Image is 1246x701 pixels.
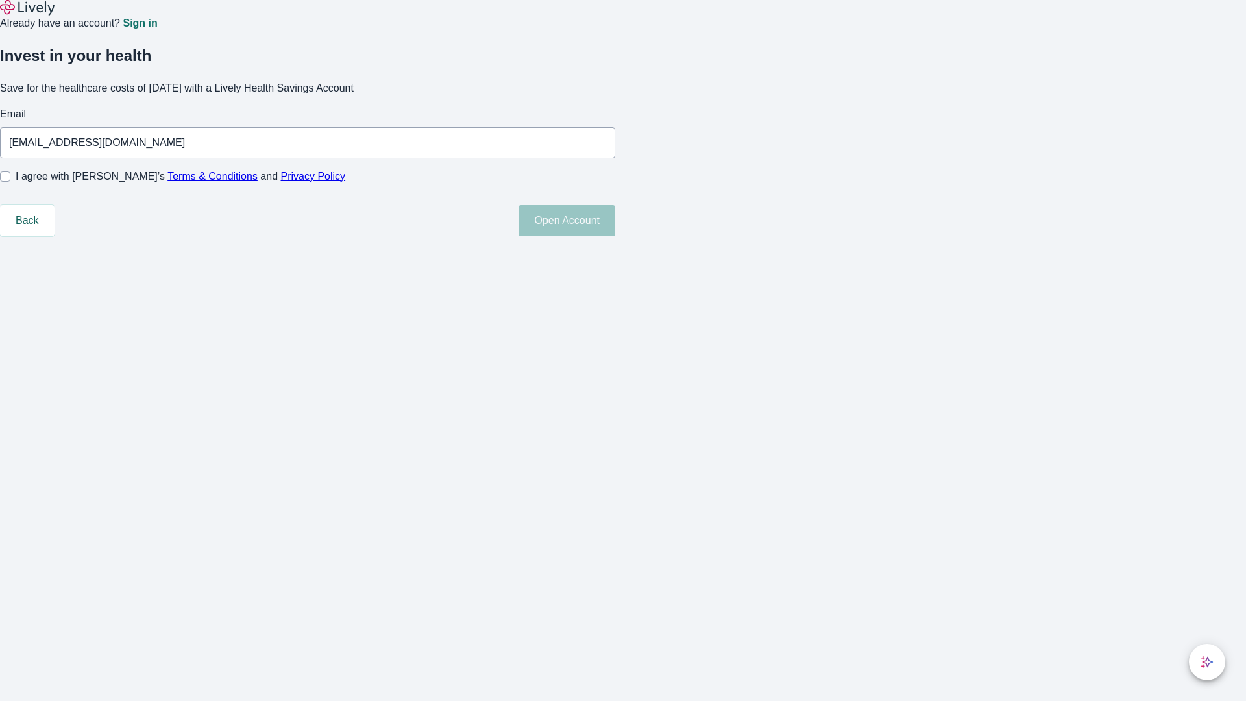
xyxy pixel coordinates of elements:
button: chat [1189,644,1225,680]
a: Privacy Policy [281,171,346,182]
span: I agree with [PERSON_NAME]’s and [16,169,345,184]
a: Terms & Conditions [167,171,258,182]
a: Sign in [123,18,157,29]
svg: Lively AI Assistant [1201,656,1214,669]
